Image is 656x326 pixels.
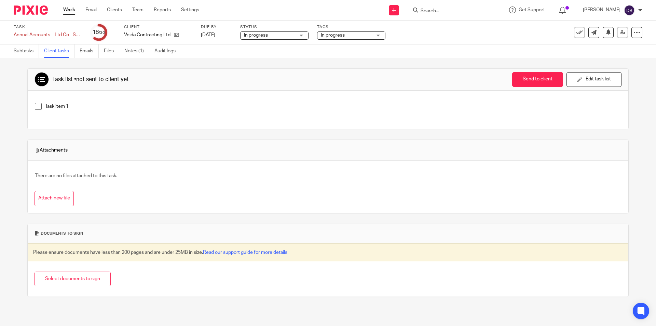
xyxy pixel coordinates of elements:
a: Audit logs [154,44,181,58]
p: Veida Contracting Ltd [124,31,170,38]
button: Send to client [512,72,563,87]
a: Clients [107,6,122,13]
span: In progress [244,33,268,38]
button: Select documents to sign [35,272,111,286]
label: Client [124,24,192,30]
a: Files [104,44,119,58]
span: [DATE] [201,32,215,37]
a: Team [132,6,143,13]
span: Documents to sign [41,231,83,236]
label: Status [240,24,309,30]
a: Email [85,6,97,13]
a: Client tasks [44,44,74,58]
p: Task item 1 [45,103,621,110]
a: Reports [154,6,171,13]
small: /30 [99,31,105,35]
label: Due by [201,24,232,30]
a: Settings [181,6,199,13]
a: Notes (1) [124,44,149,58]
p: [PERSON_NAME] [583,6,620,13]
label: Tags [317,24,385,30]
div: Annual Accounts – Ltd Co - Software [14,31,82,38]
img: svg%3E [624,5,635,16]
button: Edit task list [566,72,621,87]
img: Pixie [14,5,48,15]
a: Read our support guide for more details [203,250,287,255]
input: Search [420,8,481,14]
div: Please ensure documents have less than 200 pages and are under 25MB in size. [28,244,628,261]
a: Subtasks [14,44,39,58]
div: 18 [93,28,105,36]
span: There are no files attached to this task. [35,173,117,178]
span: In progress [321,33,345,38]
label: Task [14,24,82,30]
span: not sent to client yet [76,77,129,82]
a: Emails [80,44,99,58]
div: Task list • [52,76,129,83]
button: Attach new file [35,191,74,206]
a: Work [63,6,75,13]
span: Get Support [519,8,545,12]
span: Attachments [35,147,68,154]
